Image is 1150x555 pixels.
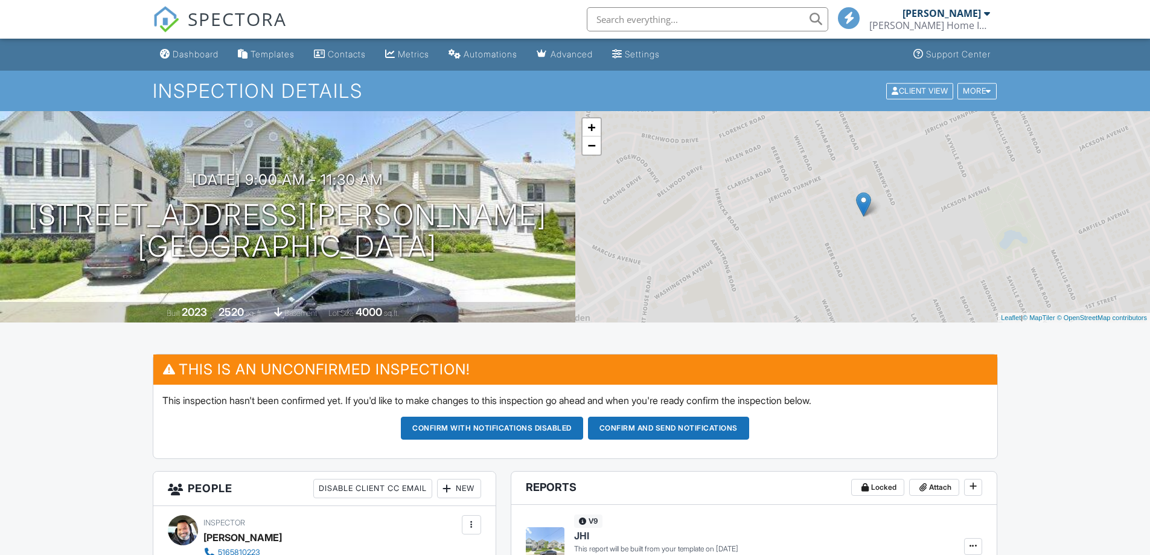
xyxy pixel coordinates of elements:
[909,43,995,66] a: Support Center
[153,472,496,506] h3: People
[926,49,991,59] div: Support Center
[192,172,383,188] h3: [DATE] 9:00 am - 11:30 am
[153,6,179,33] img: The Best Home Inspection Software - Spectora
[380,43,434,66] a: Metrics
[384,309,399,318] span: sq.ft.
[902,7,981,19] div: [PERSON_NAME]
[309,43,371,66] a: Contacts
[251,49,295,59] div: Templates
[284,309,317,318] span: basement
[1023,314,1055,321] a: © MapTiler
[957,83,997,99] div: More
[583,136,601,155] a: Zoom out
[583,118,601,136] a: Zoom in
[998,313,1150,323] div: |
[328,49,366,59] div: Contacts
[182,306,207,318] div: 2023
[313,479,432,498] div: Disable Client CC Email
[153,354,997,384] h3: This is an Unconfirmed Inspection!
[328,309,354,318] span: Lot Size
[28,199,547,263] h1: [STREET_ADDRESS][PERSON_NAME] [GEOGRAPHIC_DATA]
[1001,314,1021,321] a: Leaflet
[532,43,598,66] a: Advanced
[587,7,828,31] input: Search everything...
[219,306,244,318] div: 2520
[886,83,953,99] div: Client View
[203,518,245,527] span: Inspector
[356,306,382,318] div: 4000
[869,19,990,31] div: Jason Home Inspection
[625,49,660,59] div: Settings
[203,528,282,547] div: [PERSON_NAME]
[588,417,749,440] button: Confirm and send notifications
[1057,314,1147,321] a: © OpenStreetMap contributors
[173,49,219,59] div: Dashboard
[607,43,665,66] a: Settings
[233,43,299,66] a: Templates
[551,49,593,59] div: Advanced
[188,6,287,31] span: SPECTORA
[155,43,223,66] a: Dashboard
[437,479,481,498] div: New
[167,309,180,318] span: Built
[401,417,583,440] button: Confirm with notifications disabled
[885,86,956,95] a: Client View
[246,309,263,318] span: sq. ft.
[444,43,522,66] a: Automations (Basic)
[398,49,429,59] div: Metrics
[153,16,287,42] a: SPECTORA
[153,80,998,101] h1: Inspection Details
[464,49,517,59] div: Automations
[162,394,988,407] p: This inspection hasn't been confirmed yet. If you'd like to make changes to this inspection go ah...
